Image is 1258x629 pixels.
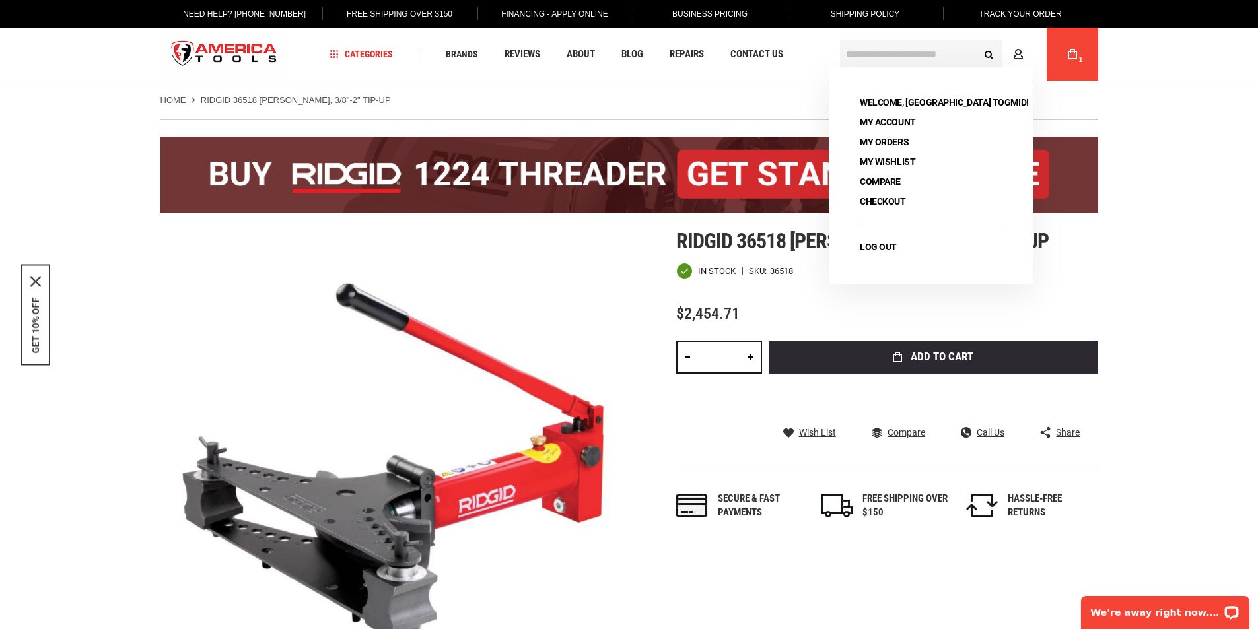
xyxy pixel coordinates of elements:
[330,50,393,59] span: Categories
[567,50,595,59] span: About
[831,9,900,18] span: Shipping Policy
[783,426,836,438] a: Wish List
[1008,492,1094,520] div: HASSLE-FREE RETURNS
[30,297,41,353] button: GET 10% OFF
[855,93,1033,112] span: Welcome, [GEOGRAPHIC_DATA] Togmid!
[888,428,925,437] span: Compare
[977,42,1002,67] button: Search
[670,50,704,59] span: Repairs
[160,30,289,79] a: store logo
[966,494,998,517] img: returns
[730,50,783,59] span: Contact Us
[855,192,911,211] a: Checkout
[676,263,736,279] div: Availability
[961,426,1004,438] a: Call Us
[872,426,925,438] a: Compare
[855,172,905,191] a: Compare
[499,46,546,63] a: Reviews
[324,46,399,63] a: Categories
[160,94,186,106] a: Home
[1060,28,1085,81] a: 1
[862,492,948,520] div: FREE SHIPPING OVER $150
[855,133,913,151] a: My Orders
[1072,587,1258,629] iframe: LiveChat chat widget
[749,267,770,275] strong: SKU
[676,228,1049,253] span: Ridgid 36518 [PERSON_NAME], 3/8"-2" tip-up
[977,428,1004,437] span: Call Us
[615,46,649,63] a: Blog
[201,95,391,105] strong: RIDGID 36518 [PERSON_NAME], 3/8"-2" TIP-UP
[160,30,289,79] img: America Tools
[855,152,920,171] a: My Wishlist
[911,351,973,362] span: Add to Cart
[855,113,921,131] a: My Account
[770,267,793,275] div: 36518
[440,46,484,63] a: Brands
[724,46,789,63] a: Contact Us
[676,494,708,517] img: payments
[1079,56,1083,63] span: 1
[505,50,540,59] span: Reviews
[799,428,836,437] span: Wish List
[561,46,601,63] a: About
[821,494,853,517] img: shipping
[664,46,710,63] a: Repairs
[698,267,736,275] span: In stock
[621,50,643,59] span: Blog
[1056,428,1080,437] span: Share
[769,341,1098,374] button: Add to Cart
[855,238,901,256] a: Log Out
[446,50,478,59] span: Brands
[676,304,740,323] span: $2,454.71
[30,276,41,286] svg: close icon
[718,492,804,520] div: Secure & fast payments
[160,137,1098,213] img: BOGO: Buy the RIDGID® 1224 Threader (26092), get the 92467 200A Stand FREE!
[30,276,41,286] button: Close
[766,378,1101,416] iframe: Secure express checkout frame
